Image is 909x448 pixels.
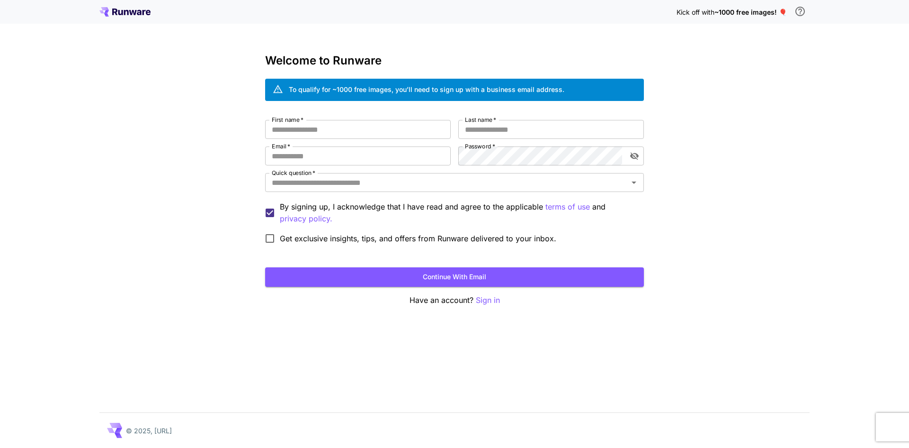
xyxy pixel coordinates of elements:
span: Get exclusive insights, tips, and offers from Runware delivered to your inbox. [280,233,556,244]
label: First name [272,116,303,124]
button: toggle password visibility [626,147,643,165]
label: Email [272,142,290,150]
p: By signing up, I acknowledge that I have read and agree to the applicable and [280,201,636,225]
h3: Welcome to Runware [265,54,644,67]
button: In order to qualify for free credit, you need to sign up with a business email address and click ... [791,2,810,21]
div: To qualify for ~1000 free images, you’ll need to sign up with a business email address. [289,84,564,94]
label: Quick question [272,169,315,177]
p: Have an account? [265,294,644,306]
span: ~1000 free images! 🎈 [714,8,787,16]
p: © 2025, [URL] [126,426,172,436]
button: Open [627,176,641,189]
button: Sign in [476,294,500,306]
p: terms of use [545,201,590,213]
label: Last name [465,116,496,124]
p: privacy policy. [280,213,332,225]
button: By signing up, I acknowledge that I have read and agree to the applicable and privacy policy. [545,201,590,213]
button: Continue with email [265,267,644,287]
span: Kick off with [677,8,714,16]
label: Password [465,142,495,150]
button: By signing up, I acknowledge that I have read and agree to the applicable terms of use and [280,213,332,225]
